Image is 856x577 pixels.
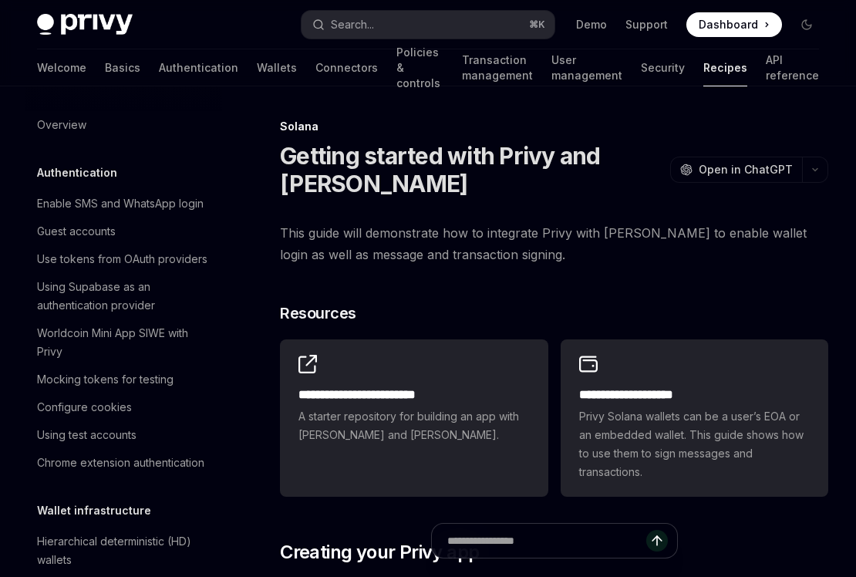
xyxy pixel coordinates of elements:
a: Transaction management [462,49,533,86]
a: Welcome [37,49,86,86]
div: Using Supabase as an authentication provider [37,278,213,315]
div: Hierarchical deterministic (HD) wallets [37,532,213,569]
a: Use tokens from OAuth providers [25,245,222,273]
div: Enable SMS and WhatsApp login [37,194,204,213]
div: Use tokens from OAuth providers [37,250,207,268]
div: Worldcoin Mini App SIWE with Privy [37,324,213,361]
a: Wallets [257,49,297,86]
a: Mocking tokens for testing [25,366,222,393]
a: Hierarchical deterministic (HD) wallets [25,528,222,574]
span: Privy Solana wallets can be a user’s EOA or an embedded wallet. This guide shows how to use them ... [579,407,810,481]
a: Basics [105,49,140,86]
a: Demo [576,17,607,32]
a: API reference [766,49,819,86]
h5: Wallet infrastructure [37,501,151,520]
span: This guide will demonstrate how to integrate Privy with [PERSON_NAME] to enable wallet login as w... [280,222,828,265]
a: Recipes [703,49,747,86]
div: Solana [280,119,828,134]
a: **** **** **** *****Privy Solana wallets can be a user’s EOA or an embedded wallet. This guide sh... [561,339,828,497]
a: Chrome extension authentication [25,449,222,477]
button: Toggle dark mode [794,12,819,37]
div: Chrome extension authentication [37,454,204,472]
button: Search...⌘K [302,11,554,39]
div: Using test accounts [37,426,136,444]
div: Configure cookies [37,398,132,417]
span: A starter repository for building an app with [PERSON_NAME] and [PERSON_NAME]. [298,407,529,444]
div: Search... [331,15,374,34]
div: Overview [37,116,86,134]
a: Policies & controls [396,49,443,86]
a: Authentication [159,49,238,86]
a: Security [641,49,685,86]
a: Enable SMS and WhatsApp login [25,190,222,218]
span: Dashboard [699,17,758,32]
span: Open in ChatGPT [699,162,793,177]
a: Connectors [315,49,378,86]
span: ⌘ K [529,19,545,31]
a: Dashboard [686,12,782,37]
span: Resources [280,302,356,324]
img: dark logo [37,14,133,35]
a: Overview [25,111,222,139]
a: Support [625,17,668,32]
a: User management [551,49,622,86]
button: Send message [646,530,668,552]
a: Using test accounts [25,421,222,449]
h1: Getting started with Privy and [PERSON_NAME] [280,142,664,197]
a: Using Supabase as an authentication provider [25,273,222,319]
div: Mocking tokens for testing [37,370,174,389]
a: Guest accounts [25,218,222,245]
button: Open in ChatGPT [670,157,802,183]
h5: Authentication [37,164,117,182]
a: Worldcoin Mini App SIWE with Privy [25,319,222,366]
div: Guest accounts [37,222,116,241]
a: Configure cookies [25,393,222,421]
